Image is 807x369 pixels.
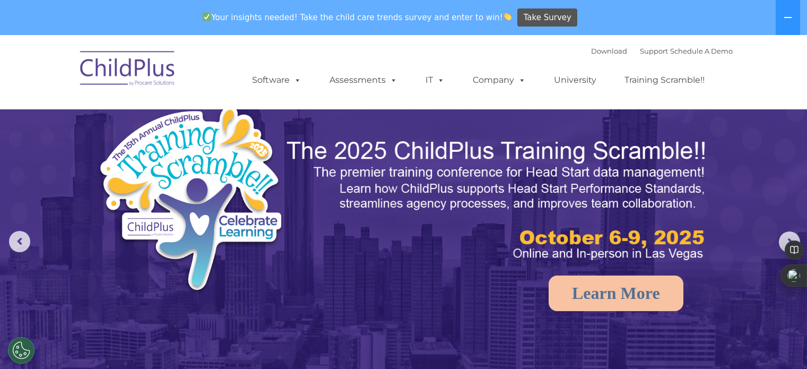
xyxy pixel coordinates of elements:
img: ✅ [203,13,211,21]
button: Cookies Settings [8,337,34,364]
a: Learn More [549,276,683,311]
font: | [591,47,733,55]
img: ChildPlus by Procare Solutions [75,44,181,97]
a: Company [462,70,536,91]
a: Software [241,70,312,91]
a: Schedule A Demo [670,47,733,55]
a: University [543,70,607,91]
span: Take Survey [524,8,571,27]
a: Training Scramble!! [614,70,715,91]
a: IT [415,70,455,91]
img: 👏 [504,13,511,21]
span: Your insights needed! Take the child care trends survey and enter to win! [198,7,516,28]
a: Support [640,47,668,55]
a: Download [591,47,627,55]
a: Take Survey [517,8,577,27]
a: Assessments [319,70,408,91]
